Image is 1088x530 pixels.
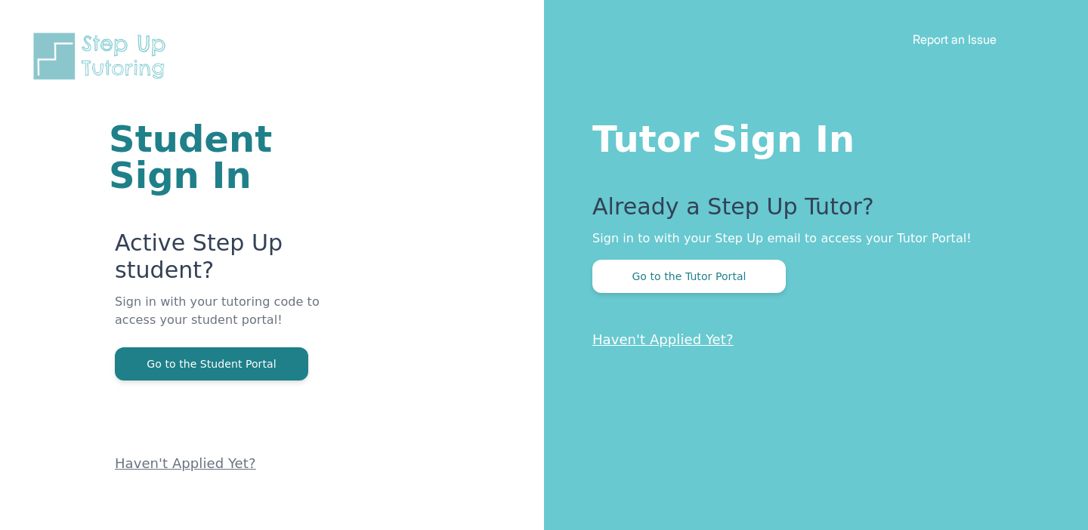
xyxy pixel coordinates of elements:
h1: Student Sign In [109,121,363,193]
p: Sign in with your tutoring code to access your student portal! [115,293,363,347]
p: Active Step Up student? [115,230,363,293]
button: Go to the Student Portal [115,347,308,381]
a: Report an Issue [913,32,997,47]
a: Haven't Applied Yet? [115,455,256,471]
button: Go to the Tutor Portal [592,260,786,293]
a: Go to the Tutor Portal [592,269,786,283]
p: Already a Step Up Tutor? [592,193,1028,230]
a: Go to the Student Portal [115,356,308,371]
p: Sign in to with your Step Up email to access your Tutor Portal! [592,230,1028,248]
a: Haven't Applied Yet? [592,331,734,347]
img: Step Up Tutoring horizontal logo [30,30,175,82]
h1: Tutor Sign In [592,115,1028,157]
